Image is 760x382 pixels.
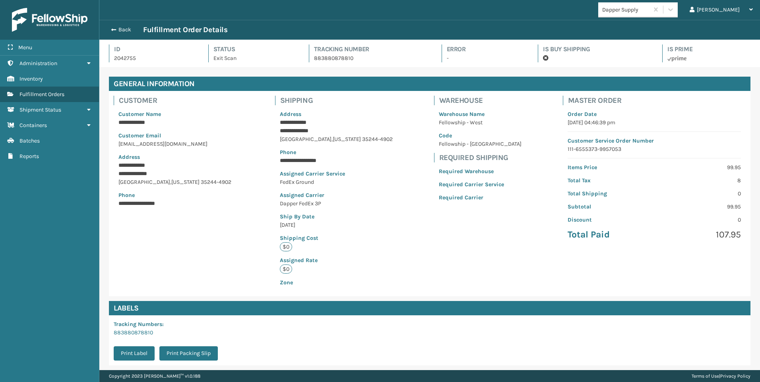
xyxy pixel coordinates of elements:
[114,321,164,328] span: Tracking Numbers :
[659,163,741,172] p: 99.95
[118,131,234,140] p: Customer Email
[280,170,393,178] p: Assigned Carrier Service
[280,256,393,264] p: Assigned Rate
[568,203,649,211] p: Subtotal
[602,6,649,14] div: Dapper Supply
[118,191,234,199] p: Phone
[19,122,47,129] span: Containers
[568,96,746,105] h4: Master Order
[439,118,522,127] p: Fellowship - West
[568,110,741,118] p: Order Date
[659,216,741,224] p: 0
[119,96,238,105] h4: Customer
[568,189,649,198] p: Total Shipping
[201,179,231,185] span: 35244-4902
[118,179,170,185] span: [GEOGRAPHIC_DATA]
[280,178,393,186] p: FedEx Ground
[692,373,719,379] a: Terms of Use
[568,229,649,241] p: Total Paid
[439,96,526,105] h4: Warehouse
[280,212,393,221] p: Ship By Date
[659,203,741,211] p: 99.95
[692,370,750,382] div: |
[659,176,741,185] p: 8
[439,180,522,189] p: Required Carrier Service
[280,242,292,251] p: $0
[447,54,524,62] p: -
[213,54,295,62] p: Exit Scan
[118,154,140,160] span: Address
[439,193,522,202] p: Required Carrier
[280,148,393,156] p: Phone
[568,176,649,185] p: Total Tax
[280,221,393,229] p: [DATE]
[568,216,649,224] p: Discount
[659,229,741,241] p: 107.95
[333,136,361,143] span: [US_STATE]
[362,136,393,143] span: 35244-4902
[19,91,64,98] span: Fulfillment Orders
[568,163,649,172] p: Items Price
[280,96,397,105] h4: Shipping
[439,153,526,162] h4: Required Shipping
[213,44,295,54] h4: Status
[19,153,39,160] span: Reports
[159,346,218,361] button: Print Packing Slip
[439,131,522,140] p: Code
[114,346,155,361] button: Print Label
[114,54,194,62] p: 2042755
[107,26,143,33] button: Back
[19,137,40,144] span: Batches
[109,301,750,315] h4: Labels
[114,329,153,336] a: 883880878810
[568,137,741,145] p: Customer Service Order Number
[118,140,234,148] p: [EMAIL_ADDRESS][DOMAIN_NAME]
[280,191,393,199] p: Assigned Carrier
[280,278,393,287] p: Zone
[109,77,750,91] h4: General Information
[18,44,32,51] span: Menu
[170,179,171,185] span: ,
[280,264,292,274] p: $0
[280,199,393,208] p: Dapper FedEx 3P
[439,110,522,118] p: Warehouse Name
[447,44,524,54] h4: Error
[171,179,200,185] span: [US_STATE]
[109,370,200,382] p: Copyright 2023 [PERSON_NAME]™ v 1.0.188
[332,136,333,143] span: ,
[280,136,332,143] span: [GEOGRAPHIC_DATA]
[314,44,427,54] h4: Tracking Number
[19,106,61,113] span: Shipment Status
[280,234,393,242] p: Shipping Cost
[659,189,741,198] p: 0
[280,111,301,118] span: Address
[19,60,57,67] span: Administration
[568,145,741,153] p: 111-6555373-9957053
[543,44,648,54] h4: Is Buy Shipping
[118,110,234,118] p: Customer Name
[720,373,750,379] a: Privacy Policy
[439,140,522,148] p: Fellowship - [GEOGRAPHIC_DATA]
[667,44,750,54] h4: Is Prime
[19,75,43,82] span: Inventory
[114,44,194,54] h4: Id
[439,167,522,176] p: Required Warehouse
[12,8,87,32] img: logo
[568,118,741,127] p: [DATE] 04:46:39 pm
[143,25,227,35] h3: Fulfillment Order Details
[314,54,427,62] p: 883880878810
